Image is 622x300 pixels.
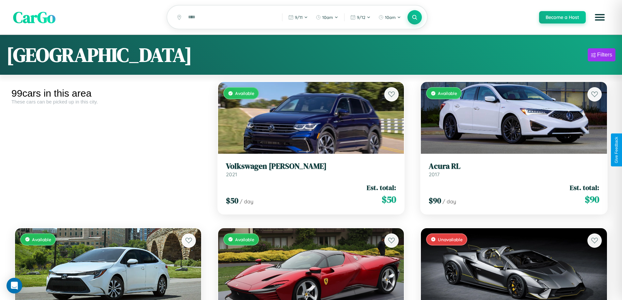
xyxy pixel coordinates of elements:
div: Give Feedback [614,137,619,163]
span: Available [32,237,51,242]
button: Open menu [591,8,609,26]
h3: Volkswagen [PERSON_NAME] [226,162,396,171]
span: 9 / 12 [357,15,365,20]
h1: [GEOGRAPHIC_DATA] [7,41,192,68]
span: $ 90 [585,193,599,206]
div: Open Intercom Messenger [7,278,22,293]
span: 10am [385,15,396,20]
span: Available [235,90,254,96]
span: 2017 [429,171,439,178]
div: Filters [597,52,612,58]
button: 10am [375,12,404,23]
span: $ 50 [382,193,396,206]
button: 9/11 [285,12,311,23]
span: Available [438,90,457,96]
span: $ 90 [429,195,441,206]
span: CarGo [13,7,56,28]
div: These cars can be picked up in this city. [11,99,205,104]
a: Volkswagen [PERSON_NAME]2021 [226,162,396,178]
div: 99 cars in this area [11,88,205,99]
a: Acura RL2017 [429,162,599,178]
button: Filters [588,48,615,61]
span: 10am [322,15,333,20]
span: / day [240,198,253,205]
span: 2021 [226,171,237,178]
span: Unavailable [438,237,463,242]
button: 10am [312,12,342,23]
span: Available [235,237,254,242]
h3: Acura RL [429,162,599,171]
span: Est. total: [570,183,599,192]
span: $ 50 [226,195,238,206]
span: Est. total: [367,183,396,192]
span: 9 / 11 [295,15,303,20]
span: / day [442,198,456,205]
button: 9/12 [347,12,374,23]
button: Become a Host [539,11,586,24]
